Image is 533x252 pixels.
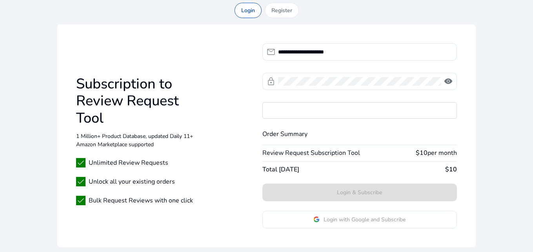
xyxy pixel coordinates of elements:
[241,6,255,15] p: Login
[271,6,292,15] p: Register
[89,177,175,186] span: Unlock all your existing orders
[427,149,457,157] span: per month
[266,47,276,57] span: mail
[263,103,457,118] iframe: Secure card payment input frame
[76,177,85,186] span: check
[89,158,168,167] span: Unlimited Review Requests
[416,149,427,157] b: $10
[76,132,206,149] p: 1 Million+ Product Database, updated Daily 11+ Amazon Marketplace supported
[76,196,85,205] span: check
[76,158,85,167] span: check
[262,165,299,174] span: Total [DATE]
[266,77,276,86] span: lock
[444,77,453,86] span: visibility
[445,165,457,174] b: $10
[262,148,360,158] span: Review Request Subscription Tool
[76,75,206,127] h1: Subscription to Review Request Tool
[262,131,457,138] h4: Order Summary
[89,196,193,205] span: Bulk Request Reviews with one click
